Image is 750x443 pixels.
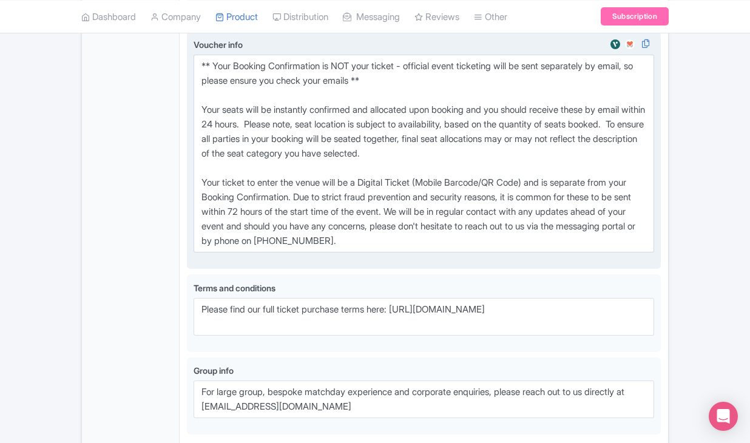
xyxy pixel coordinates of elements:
[623,38,637,50] img: musement-review-widget-01-cdcb82dea4530aa52f361e0f447f8f5f.svg
[601,7,669,25] a: Subscription
[194,298,654,336] textarea: Please find our full ticket purchase terms here: [URL][DOMAIN_NAME]
[194,55,654,252] textarea: ** Your Booking Confirmation is NOT your ticket - official event ticketing will be sent separatel...
[194,39,243,50] span: Voucher info
[608,38,623,50] img: viator-review-widget-01-363d65f17b203e82e80c83508294f9cc.svg
[194,283,275,293] span: Terms and conditions
[709,402,738,431] div: Open Intercom Messenger
[194,365,234,376] span: Group info
[194,380,654,418] textarea: For large group, bespoke matchday experience and corporate enquiries, please reach out to us dire...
